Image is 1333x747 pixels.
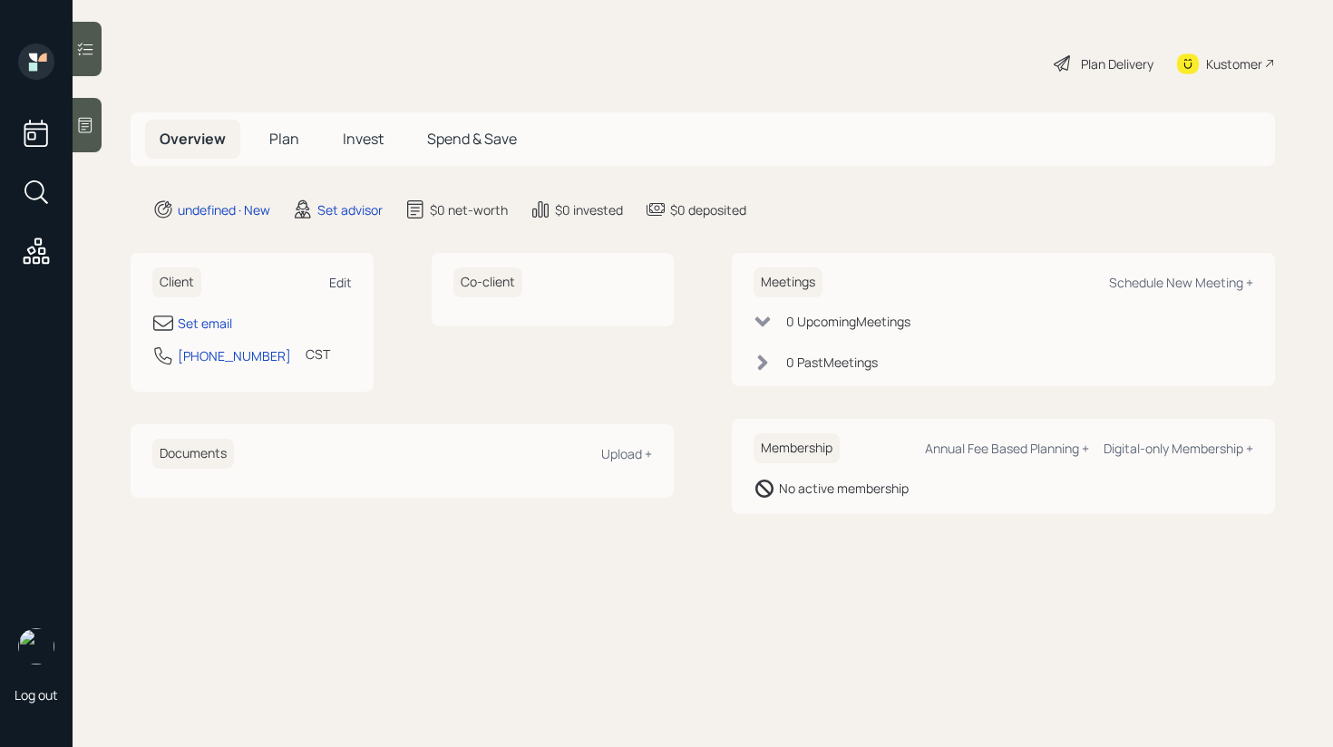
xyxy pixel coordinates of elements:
span: Invest [343,129,384,149]
div: Plan Delivery [1081,54,1153,73]
div: Set email [178,314,232,333]
h6: Meetings [754,267,822,297]
img: retirable_logo.png [18,628,54,665]
h6: Co-client [453,267,522,297]
div: $0 invested [555,200,623,219]
div: Digital-only Membership + [1104,440,1253,457]
div: Edit [329,274,352,291]
h6: Client [152,267,201,297]
div: 0 Past Meeting s [786,353,878,372]
h6: Documents [152,439,234,469]
div: Set advisor [317,200,383,219]
span: Plan [269,129,299,149]
span: Spend & Save [427,129,517,149]
div: $0 deposited [670,200,746,219]
div: Log out [15,686,58,703]
div: Upload + [601,445,652,462]
div: 0 Upcoming Meeting s [786,312,910,331]
div: Schedule New Meeting + [1109,274,1253,291]
div: CST [306,344,330,364]
div: [PHONE_NUMBER] [178,346,291,365]
div: Annual Fee Based Planning + [925,440,1089,457]
h6: Membership [754,433,840,463]
div: No active membership [779,479,909,498]
div: Kustomer [1206,54,1262,73]
span: Overview [160,129,226,149]
div: $0 net-worth [430,200,508,219]
div: undefined · New [178,200,270,219]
